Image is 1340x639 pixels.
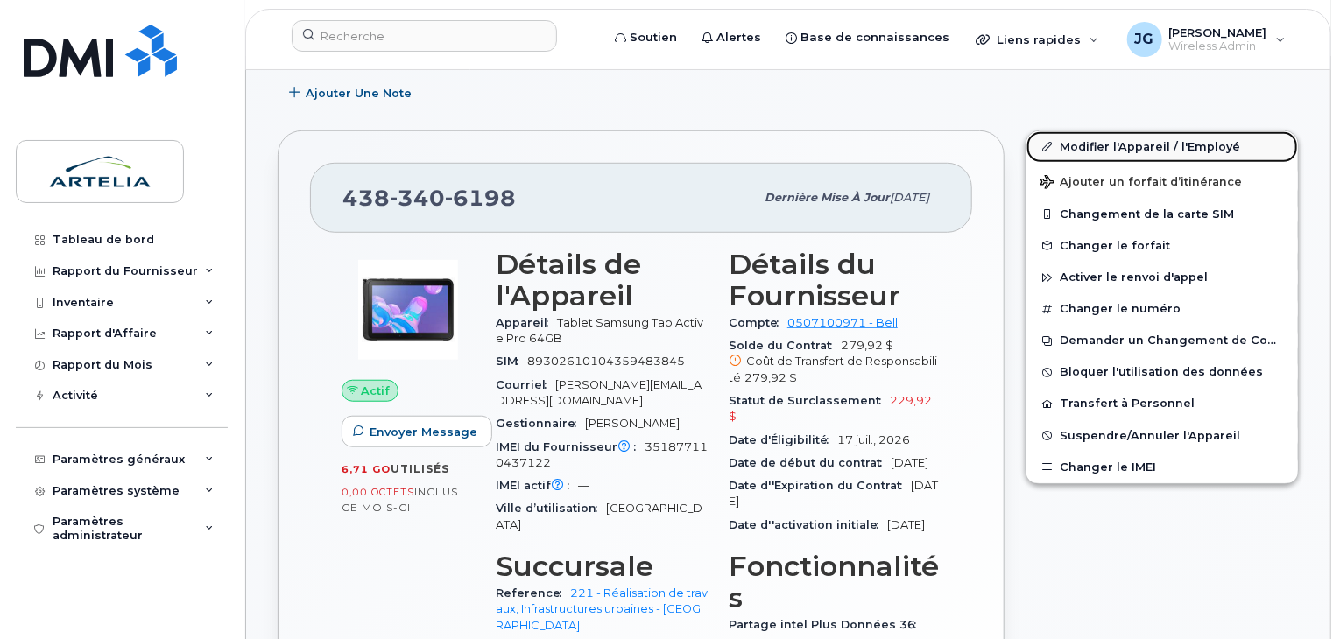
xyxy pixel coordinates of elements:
[342,185,516,211] span: 438
[391,462,449,475] span: utilisés
[292,20,557,52] input: Recherche
[496,586,570,600] span: Reference
[306,85,412,102] span: Ajouter une Note
[496,378,702,407] span: [PERSON_NAME][EMAIL_ADDRESS][DOMAIN_NAME]
[997,32,1081,46] span: Liens rapides
[603,20,689,55] a: Soutien
[1026,230,1298,262] button: Changer le forfait
[800,29,949,46] span: Base de connaissances
[578,479,589,492] span: —
[729,518,887,531] span: Date d''activation initiale
[390,185,445,211] span: 340
[729,433,837,446] span: Date d'Éligibilité
[496,378,555,391] span: Courriel
[1060,271,1208,284] span: Activer le renvoi d'appel
[729,316,787,329] span: Compte
[1026,325,1298,356] button: Demander un Changement de Compte
[496,249,708,312] h3: Détails de l'Appareil
[496,586,708,632] a: 221 - Réalisation de travaux, Infrastructures urbaines - [GEOGRAPHIC_DATA]
[891,456,928,469] span: [DATE]
[729,339,941,386] span: 279,92 $
[496,551,708,582] h3: Succursale
[765,191,890,204] span: Dernière mise à jour
[887,518,925,531] span: [DATE]
[342,486,414,498] span: 0,00 Octets
[496,479,578,492] span: IMEI actif
[496,417,585,430] span: Gestionnaire
[1169,25,1267,39] span: [PERSON_NAME]
[342,463,391,475] span: 6,71 Go
[837,433,910,446] span: 17 juil., 2026
[729,618,925,631] span: Partage intel Plus Données 36
[585,417,680,430] span: [PERSON_NAME]
[890,191,929,204] span: [DATE]
[787,316,898,329] a: 0507100971 - Bell
[1169,39,1267,53] span: Wireless Admin
[963,22,1111,57] div: Liens rapides
[356,257,461,362] img: image20231002-3703462-twfi5z.jpeg
[1135,29,1154,50] span: JG
[496,440,708,469] span: 351877110437122
[729,479,911,492] span: Date d''Expiration du Contrat
[1040,175,1242,192] span: Ajouter un forfait d’itinérance
[1060,429,1240,442] span: Suspendre/Annuler l'Appareil
[1115,22,1298,57] div: Justin Gauthier
[445,185,516,211] span: 6198
[370,424,477,440] span: Envoyer Message
[527,355,685,368] span: 89302610104359483845
[1026,293,1298,325] button: Changer le numéro
[342,416,492,447] button: Envoyer Message
[1060,239,1170,252] span: Changer le forfait
[729,339,841,352] span: Solde du Contrat
[729,355,937,383] span: Coût de Transfert de Responsabilité
[729,551,941,614] h3: Fonctionnalités
[496,502,702,530] span: [GEOGRAPHIC_DATA]
[278,78,427,109] button: Ajouter une Note
[1026,131,1298,163] a: Modifier l'Appareil / l'Employé
[362,383,391,399] span: Actif
[630,29,677,46] span: Soutien
[1026,388,1298,419] button: Transfert à Personnel
[496,316,703,345] span: Tablet Samsung Tab Active Pro 64GB
[496,316,557,329] span: Appareil
[729,456,891,469] span: Date de début du contrat
[1026,262,1298,293] button: Activer le renvoi d'appel
[1026,420,1298,452] button: Suspendre/Annuler l'Appareil
[716,29,761,46] span: Alertes
[744,371,797,384] span: 279,92 $
[689,20,773,55] a: Alertes
[496,502,606,515] span: Ville d’utilisation
[1026,163,1298,199] button: Ajouter un forfait d’itinérance
[1026,452,1298,483] button: Changer le IMEI
[496,440,645,453] span: IMEI du Fournisseur
[1026,199,1298,230] button: Changement de la carte SIM
[1026,356,1298,388] button: Bloquer l'utilisation des données
[773,20,962,55] a: Base de connaissances
[342,485,458,514] span: inclus ce mois-ci
[496,355,527,368] span: SIM
[729,394,890,407] span: Statut de Surclassement
[729,249,941,312] h3: Détails du Fournisseur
